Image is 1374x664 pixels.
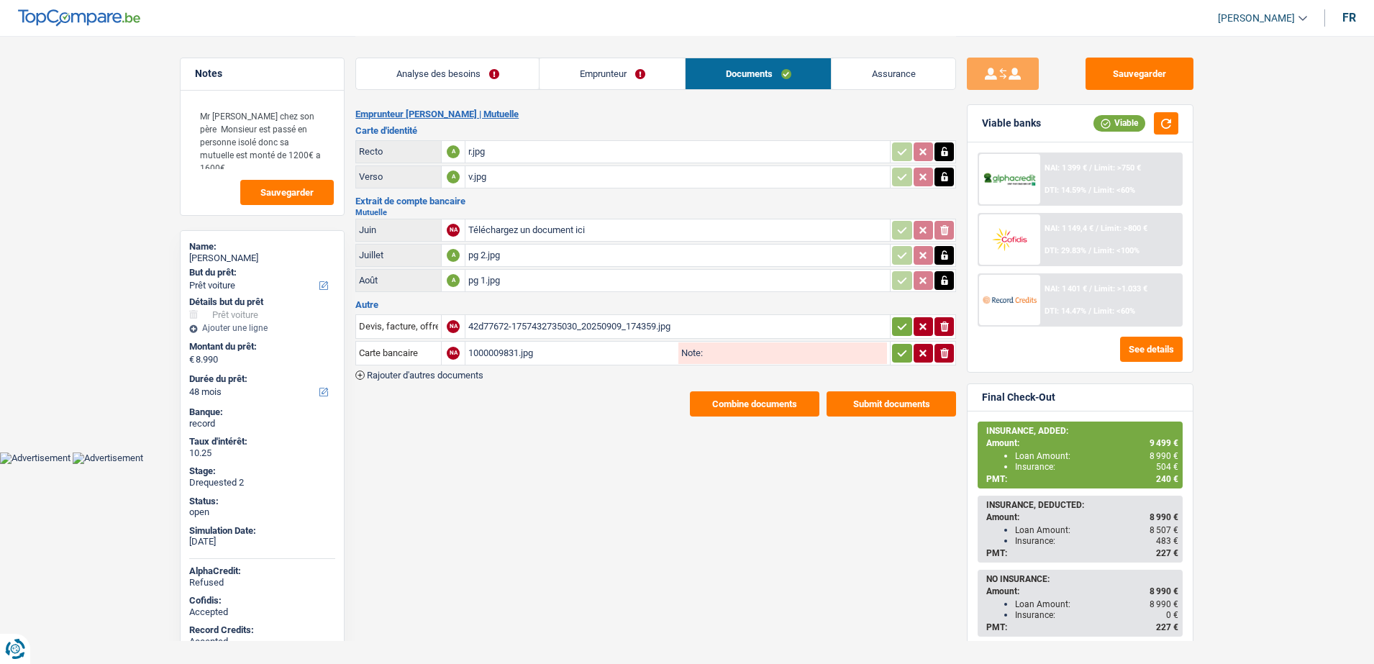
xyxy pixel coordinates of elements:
[1015,525,1178,535] div: Loan Amount:
[1150,451,1178,461] span: 8 990 €
[1206,6,1307,30] a: [PERSON_NAME]
[189,406,335,418] div: Banque:
[1015,462,1178,472] div: Insurance:
[189,496,335,507] div: Status:
[359,171,438,182] div: Verso
[986,574,1178,584] div: NO INSURANCE:
[468,141,887,163] div: r.jpg
[827,391,956,417] button: Submit documents
[1156,536,1178,546] span: 483 €
[447,347,460,360] div: NA
[468,316,887,337] div: 42d77672-1757432735030_20250909_174359.jpg
[1089,163,1092,173] span: /
[986,438,1178,448] div: Amount:
[355,300,956,309] h3: Autre
[189,267,332,278] label: But du prêt:
[1156,474,1178,484] span: 240 €
[983,171,1036,188] img: AlphaCredit
[195,68,329,80] h5: Notes
[447,145,460,158] div: A
[982,391,1055,404] div: Final Check-Out
[359,224,438,235] div: Juin
[1088,306,1091,316] span: /
[1166,610,1178,620] span: 0 €
[189,636,335,647] div: Accepted
[355,209,956,217] h2: Mutuelle
[1101,224,1147,233] span: Limit: >800 €
[1156,622,1178,632] span: 227 €
[468,270,887,291] div: pg 1.jpg
[1088,246,1091,255] span: /
[356,58,539,89] a: Analyse des besoins
[189,565,335,577] div: AlphaCredit:
[189,296,335,308] div: Détails but du prêt
[468,245,887,266] div: pg 2.jpg
[1150,512,1178,522] span: 8 990 €
[1218,12,1295,24] span: [PERSON_NAME]
[260,188,314,197] span: Sauvegarder
[189,465,335,477] div: Stage:
[1015,451,1178,461] div: Loan Amount:
[540,58,685,89] a: Emprunteur
[690,391,819,417] button: Combine documents
[832,58,955,89] a: Assurance
[359,275,438,286] div: Août
[189,577,335,588] div: Refused
[1045,284,1087,294] span: NAI: 1 401 €
[1088,186,1091,195] span: /
[1086,58,1193,90] button: Sauvegarder
[1089,284,1092,294] span: /
[189,253,335,264] div: [PERSON_NAME]
[1045,186,1086,195] span: DTI: 14.59%
[1342,11,1356,24] div: fr
[678,348,703,358] label: Note:
[986,500,1178,510] div: INSURANCE, DEDUCTED:
[1093,115,1145,131] div: Viable
[982,117,1041,129] div: Viable banks
[1045,224,1093,233] span: NAI: 1 149,4 €
[359,250,438,260] div: Juillet
[359,146,438,157] div: Recto
[1150,599,1178,609] span: 8 990 €
[986,474,1178,484] div: PMT:
[189,506,335,518] div: open
[983,226,1036,253] img: Cofidis
[1015,536,1178,546] div: Insurance:
[1094,284,1147,294] span: Limit: >1.033 €
[189,241,335,253] div: Name:
[189,606,335,618] div: Accepted
[189,418,335,429] div: record
[1045,163,1087,173] span: NAI: 1 399 €
[1096,224,1098,233] span: /
[189,624,335,636] div: Record Credits:
[1120,337,1183,362] button: See details
[1045,246,1086,255] span: DTI: 29.83%
[1015,610,1178,620] div: Insurance:
[189,447,335,459] div: 10.25
[1015,599,1178,609] div: Loan Amount:
[189,354,194,365] span: €
[355,196,956,206] h3: Extrait de compte bancaire
[1156,462,1178,472] span: 504 €
[73,452,143,464] img: Advertisement
[1093,306,1135,316] span: Limit: <60%
[986,512,1178,522] div: Amount:
[355,109,956,120] h2: Emprunteur [PERSON_NAME] | Mutuelle
[447,170,460,183] div: A
[189,525,335,537] div: Simulation Date:
[189,323,335,333] div: Ajouter une ligne
[686,58,831,89] a: Documents
[986,586,1178,596] div: Amount:
[447,224,460,237] div: NA
[189,595,335,606] div: Cofidis:
[189,436,335,447] div: Taux d'intérêt:
[355,370,483,380] button: Rajouter d'autres documents
[18,9,140,27] img: TopCompare Logo
[189,536,335,547] div: [DATE]
[189,341,332,353] label: Montant du prêt:
[447,249,460,262] div: A
[355,126,956,135] h3: Carte d'identité
[189,477,335,488] div: Drequested 2
[1045,306,1086,316] span: DTI: 14.47%
[447,320,460,333] div: NA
